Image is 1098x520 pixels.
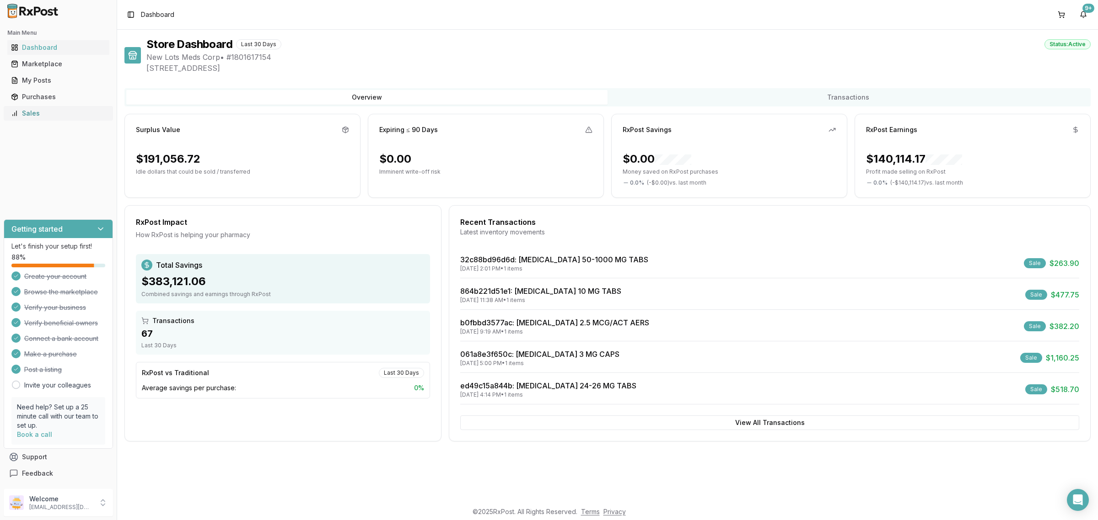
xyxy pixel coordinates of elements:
[24,350,77,359] span: Make a purchase
[1044,39,1091,49] div: Status: Active
[24,381,91,390] a: Invite your colleagues
[11,109,106,118] div: Sales
[1050,258,1079,269] span: $263.90
[4,40,113,55] button: Dashboard
[647,179,706,186] span: ( - $0.00 ) vs. last month
[7,72,109,89] a: My Posts
[460,381,636,390] a: ed49c15a844b: [MEDICAL_DATA] 24-26 MG TABS
[1046,352,1079,363] span: $1,160.25
[7,89,109,105] a: Purchases
[141,327,425,340] div: 67
[1024,321,1046,331] div: Sale
[11,76,106,85] div: My Posts
[460,350,619,359] a: 061a8e3f650c: [MEDICAL_DATA] 3 MG CAPS
[7,105,109,122] a: Sales
[460,318,649,327] a: b0fbbd3577ac: [MEDICAL_DATA] 2.5 MCG/ACT AERS
[156,260,202,271] span: Total Savings
[460,391,636,398] div: [DATE] 4:14 PM • 1 items
[7,39,109,56] a: Dashboard
[623,168,836,175] p: Money saved on RxPost purchases
[414,383,424,393] span: 0 %
[866,168,1079,175] p: Profit made selling on RxPost
[460,255,648,264] a: 32c88bd96d6d: [MEDICAL_DATA] 50-1000 MG TABS
[623,125,672,134] div: RxPost Savings
[460,287,621,296] a: 864b221d51e1: [MEDICAL_DATA] 10 MG TABS
[11,223,63,234] h3: Getting started
[136,125,180,134] div: Surplus Value
[1076,7,1091,22] button: 9+
[1082,4,1094,13] div: 9+
[11,59,106,69] div: Marketplace
[460,297,621,304] div: [DATE] 11:38 AM • 1 items
[24,287,98,297] span: Browse the marketplace
[4,465,113,482] button: Feedback
[460,228,1079,237] div: Latest inventory movements
[136,230,430,239] div: How RxPost is helping your pharmacy
[4,106,113,121] button: Sales
[1024,258,1046,268] div: Sale
[581,508,600,515] a: Terms
[136,217,430,228] div: RxPost Impact
[460,265,648,272] div: [DATE] 2:01 PM • 1 items
[379,152,411,166] div: $0.00
[11,253,26,262] span: 88 %
[4,90,113,104] button: Purchases
[630,179,644,186] span: 0.0 %
[136,152,200,166] div: $191,056.72
[608,90,1089,105] button: Transactions
[141,10,174,19] span: Dashboard
[1051,384,1079,395] span: $518.70
[4,4,62,18] img: RxPost Logo
[146,37,232,52] h1: Store Dashboard
[460,360,619,367] div: [DATE] 5:00 PM • 1 items
[4,73,113,88] button: My Posts
[24,365,62,374] span: Post a listing
[1050,321,1079,332] span: $382.20
[7,56,109,72] a: Marketplace
[24,334,98,343] span: Connect a bank account
[141,274,425,289] div: $383,121.06
[29,504,93,511] p: [EMAIL_ADDRESS][DOMAIN_NAME]
[146,63,1091,74] span: [STREET_ADDRESS]
[866,125,917,134] div: RxPost Earnings
[17,430,52,438] a: Book a call
[1025,384,1047,394] div: Sale
[142,368,209,377] div: RxPost vs Traditional
[460,328,649,335] div: [DATE] 9:19 AM • 1 items
[24,318,98,328] span: Verify beneficial owners
[142,383,236,393] span: Average savings per purchase:
[4,449,113,465] button: Support
[146,52,1091,63] span: New Lots Meds Corp • # 1801617154
[22,469,53,478] span: Feedback
[24,303,86,312] span: Verify your business
[460,415,1079,430] button: View All Transactions
[7,29,109,37] h2: Main Menu
[236,39,281,49] div: Last 30 Days
[603,508,626,515] a: Privacy
[152,316,194,325] span: Transactions
[126,90,608,105] button: Overview
[11,43,106,52] div: Dashboard
[379,125,438,134] div: Expiring ≤ 90 Days
[1051,289,1079,300] span: $477.75
[460,217,1079,228] div: Recent Transactions
[1067,489,1089,511] div: Open Intercom Messenger
[890,179,963,186] span: ( - $140,114.17 ) vs. last month
[29,494,93,504] p: Welcome
[866,152,962,166] div: $140,114.17
[11,242,105,251] p: Let's finish your setup first!
[873,179,888,186] span: 0.0 %
[4,57,113,71] button: Marketplace
[623,152,691,166] div: $0.00
[141,342,425,349] div: Last 30 Days
[17,403,100,430] p: Need help? Set up a 25 minute call with our team to set up.
[136,168,349,175] p: Idle dollars that could be sold / transferred
[1025,290,1047,300] div: Sale
[379,168,592,175] p: Imminent write-off risk
[379,368,424,378] div: Last 30 Days
[1020,353,1042,363] div: Sale
[141,291,425,298] div: Combined savings and earnings through RxPost
[11,92,106,101] div: Purchases
[9,495,24,510] img: User avatar
[141,10,174,19] nav: breadcrumb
